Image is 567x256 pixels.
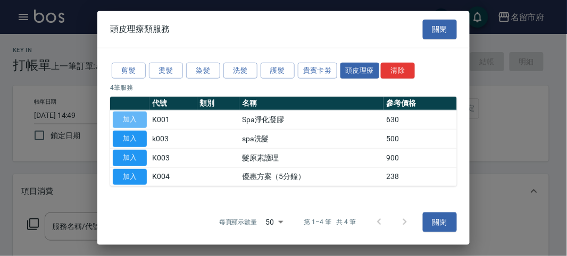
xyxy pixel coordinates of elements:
[383,129,457,148] td: 500
[149,148,197,167] td: K003
[239,167,383,186] td: 優惠方案（5分鐘）
[383,97,457,110] th: 參考價格
[262,208,287,236] div: 50
[149,97,197,110] th: 代號
[110,24,170,35] span: 頭皮理療類服務
[298,62,337,79] button: 貴賓卡劵
[239,129,383,148] td: spa洗髮
[383,110,457,130] td: 630
[110,83,457,92] p: 4 筆服務
[340,62,380,79] button: 頭皮理療
[381,62,415,79] button: 清除
[219,217,257,227] p: 每頁顯示數量
[186,62,220,79] button: 染髮
[149,62,183,79] button: 燙髮
[113,112,147,128] button: 加入
[383,167,457,186] td: 238
[197,97,239,110] th: 類別
[239,148,383,167] td: 髮原素護理
[383,148,457,167] td: 900
[239,110,383,130] td: Spa淨化凝膠
[261,62,295,79] button: 護髮
[113,150,147,166] button: 加入
[112,62,146,79] button: 剪髮
[149,129,197,148] td: k003
[113,168,147,185] button: 加入
[423,20,457,39] button: 關閉
[423,212,457,232] button: 關閉
[304,217,356,227] p: 第 1–4 筆 共 4 筆
[223,62,257,79] button: 洗髮
[239,97,383,110] th: 名稱
[149,110,197,130] td: K001
[149,167,197,186] td: K004
[113,131,147,147] button: 加入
